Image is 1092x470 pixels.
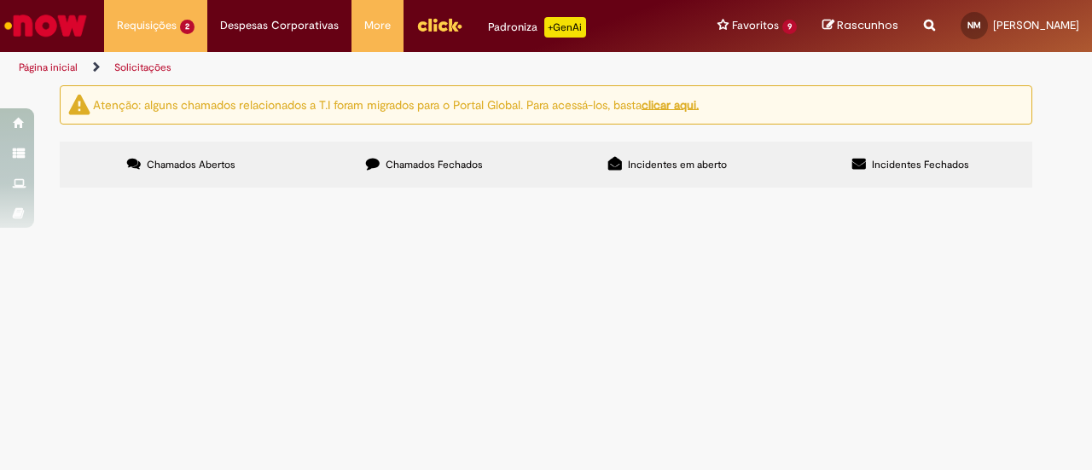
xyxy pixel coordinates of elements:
span: Despesas Corporativas [220,17,339,34]
span: 2 [180,20,195,34]
span: NM [967,20,981,31]
img: click_logo_yellow_360x200.png [416,12,462,38]
a: Solicitações [114,61,171,74]
ng-bind-html: Atenção: alguns chamados relacionados a T.I foram migrados para o Portal Global. Para acessá-los,... [93,96,699,112]
span: Rascunhos [837,17,898,33]
a: Página inicial [19,61,78,74]
span: Favoritos [732,17,779,34]
span: Requisições [117,17,177,34]
span: [PERSON_NAME] [993,18,1079,32]
span: Chamados Fechados [386,158,483,171]
div: Padroniza [488,17,586,38]
span: Chamados Abertos [147,158,235,171]
a: clicar aqui. [642,96,699,112]
img: ServiceNow [2,9,90,43]
span: Incidentes Fechados [872,158,969,171]
span: More [364,17,391,34]
a: Rascunhos [822,18,898,34]
span: 9 [782,20,797,34]
ul: Trilhas de página [13,52,715,84]
p: +GenAi [544,17,586,38]
span: Incidentes em aberto [628,158,727,171]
